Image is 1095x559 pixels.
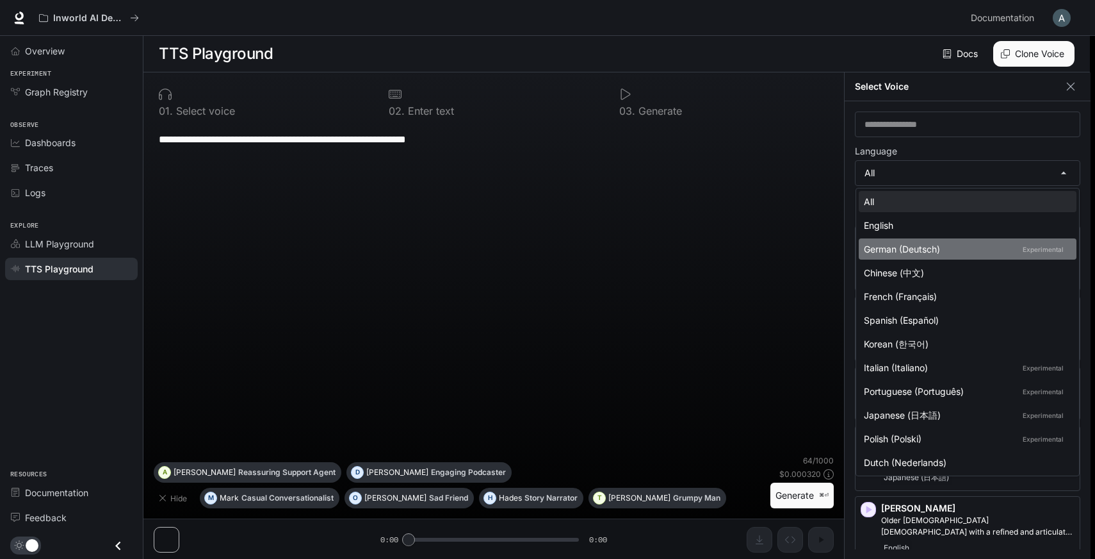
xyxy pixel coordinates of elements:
div: Portuguese (Português) [864,385,1066,398]
p: Experimental [1020,410,1066,421]
div: All [864,195,1066,208]
div: Chinese (中文) [864,266,1066,279]
div: Polish (Polski) [864,432,1066,446]
div: English [864,219,1066,232]
div: French (Français) [864,290,1066,303]
div: German (Deutsch) [864,242,1066,256]
p: Experimental [1020,362,1066,374]
div: Korean (한국어) [864,337,1066,351]
p: Experimental [1020,386,1066,397]
p: Experimental [1020,244,1066,255]
div: Japanese (日本語) [864,408,1066,422]
div: Spanish (Español) [864,313,1066,327]
div: Dutch (Nederlands) [864,456,1066,469]
div: Italian (Italiano) [864,361,1066,374]
p: Experimental [1020,433,1066,445]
